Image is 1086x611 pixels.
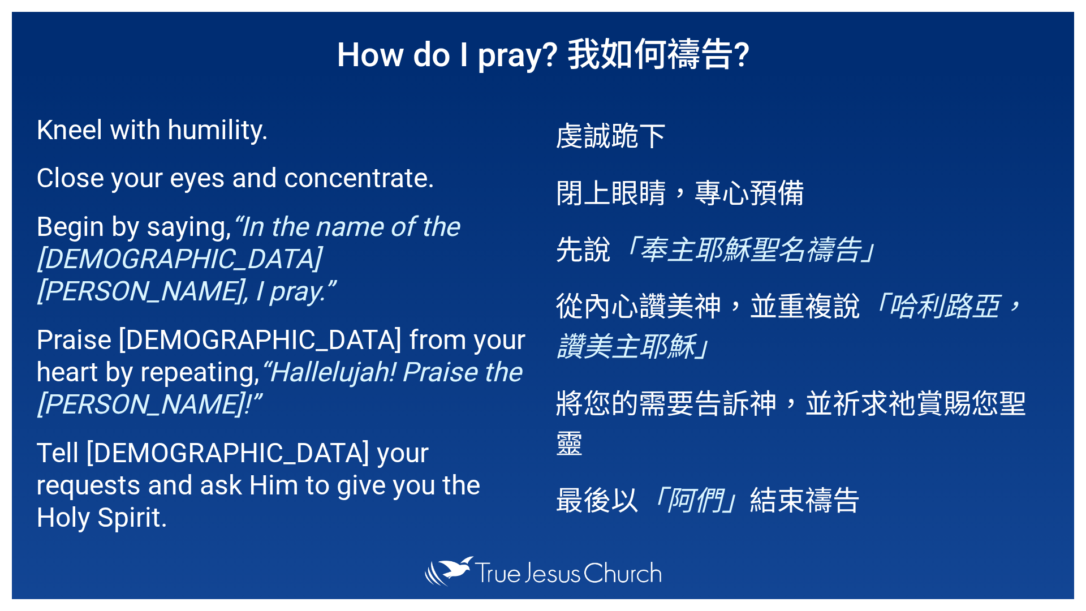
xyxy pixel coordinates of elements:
[555,381,1050,462] p: 將您的需要告訴神，並祈求祂賞賜您聖靈
[36,210,531,307] p: Begin by saying,
[639,485,749,517] em: 「阿們」
[12,12,1074,91] h1: How do I pray? 我如何禱告?
[555,478,1050,518] p: 最後以 結束禱告
[555,227,1050,268] p: 先說
[36,437,531,533] p: Tell [DEMOGRAPHIC_DATA] your requests and ask Him to give you the Holy Spirit.
[36,356,521,420] em: “Hallelujah! Praise the [PERSON_NAME]!”
[555,171,1050,211] p: 閉上眼睛，專心預備
[611,234,888,266] em: 「奉主耶穌聖名禱告」
[555,284,1050,364] p: 從內心讚美神，並重複說
[36,114,531,146] p: Kneel with humility.
[36,210,459,307] em: “In the name of the [DEMOGRAPHIC_DATA][PERSON_NAME], I pray.”
[555,114,1050,154] p: 虔誠跪下
[36,324,531,420] p: Praise [DEMOGRAPHIC_DATA] from your heart by repeating,
[36,162,531,194] p: Close your eyes and concentrate.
